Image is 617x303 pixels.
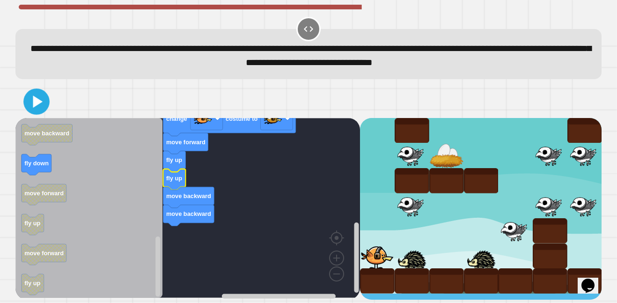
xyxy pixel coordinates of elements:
[24,160,49,167] text: fly down
[166,156,182,163] text: fly up
[24,250,64,257] text: move forward
[24,130,69,137] text: move backward
[24,280,40,287] text: fly up
[226,115,257,122] text: costume to
[166,138,206,145] text: move forward
[578,266,608,294] iframe: chat widget
[166,115,187,122] text: change
[15,118,360,300] div: Blockly Workspace
[24,190,64,197] text: move forward
[166,174,182,181] text: fly up
[166,192,211,200] text: move backward
[166,210,211,217] text: move backward
[24,220,40,227] text: fly up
